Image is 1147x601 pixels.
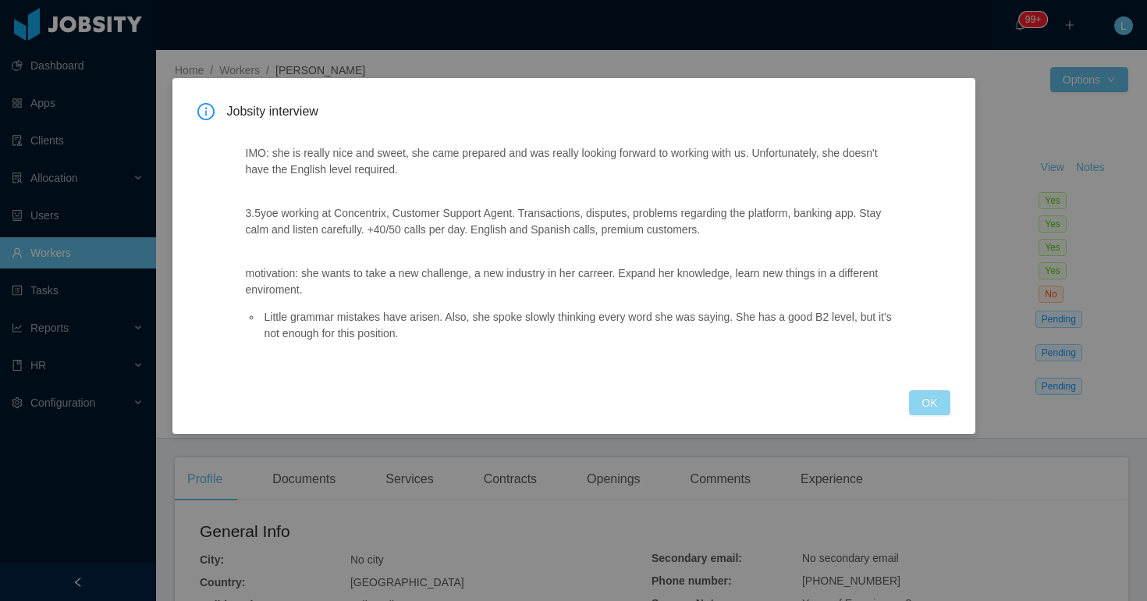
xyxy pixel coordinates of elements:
[246,205,901,238] p: 3.5yoe working at Concentrix, Customer Support Agent. Transactions, disputes, problems regarding ...
[246,145,901,178] p: IMO: she is really nice and sweet, she came prepared and was really looking forward to working wi...
[197,103,215,120] i: icon: info-circle
[261,309,901,342] li: Little grammar mistakes have arisen. Also, she spoke slowly thinking every word she was saying. S...
[227,103,950,120] span: Jobsity interview
[246,265,901,298] p: motivation: she wants to take a new challenge, a new industry in her carreer. Expand her knowledg...
[909,390,950,415] button: OK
